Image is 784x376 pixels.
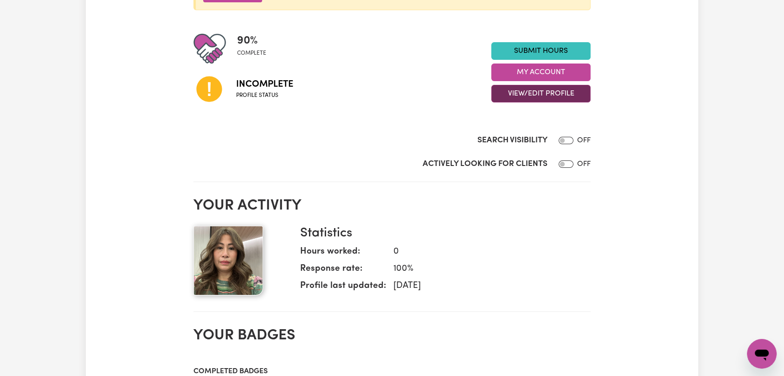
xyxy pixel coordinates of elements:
span: 90 % [237,32,266,49]
span: OFF [577,137,591,144]
dt: Profile last updated: [300,280,386,297]
button: View/Edit Profile [491,85,591,102]
dt: Response rate: [300,262,386,280]
label: Actively Looking for Clients [423,158,547,170]
iframe: Button to launch messaging window [747,339,777,369]
dd: [DATE] [386,280,583,293]
dt: Hours worked: [300,245,386,262]
span: Profile status [236,91,293,100]
h2: Your activity [193,197,591,215]
h2: Your badges [193,327,591,344]
dd: 0 [386,245,583,259]
img: Your profile picture [193,226,263,295]
span: Incomplete [236,77,293,91]
h3: Statistics [300,226,583,242]
label: Search Visibility [477,134,547,147]
button: My Account [491,64,591,81]
span: OFF [577,160,591,168]
dd: 100 % [386,262,583,276]
a: Submit Hours [491,42,591,60]
div: Profile completeness: 90% [237,32,274,65]
span: complete [237,49,266,57]
h3: Completed badges [193,367,591,376]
